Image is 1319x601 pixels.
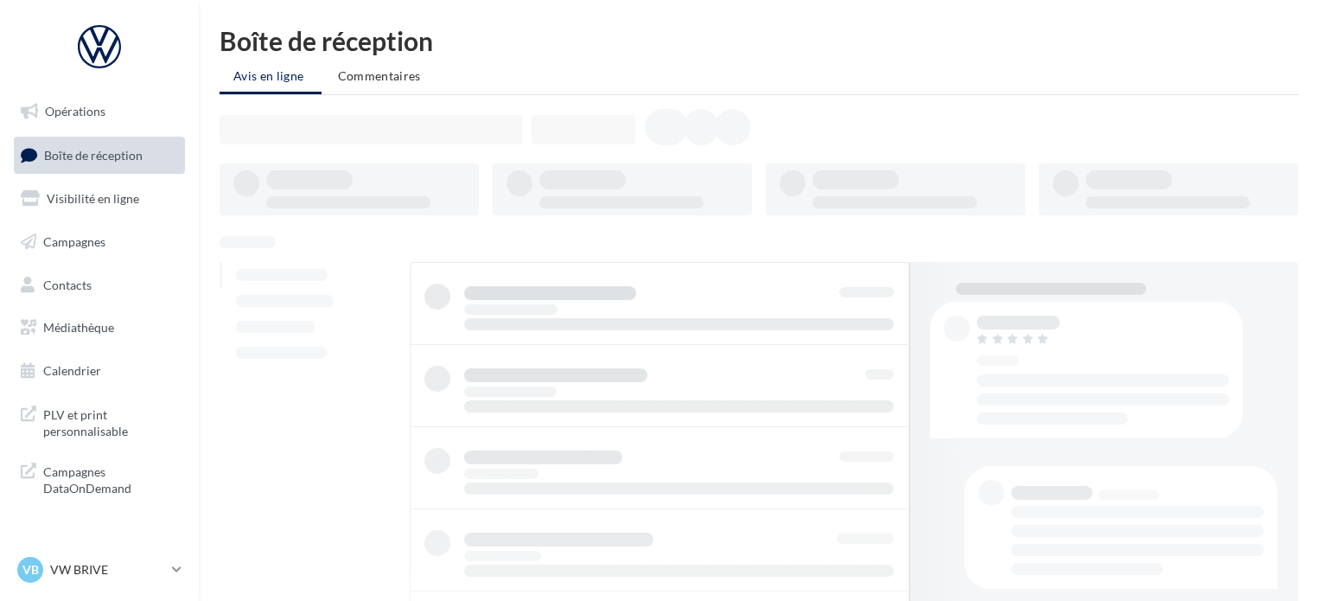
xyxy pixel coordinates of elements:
a: Visibilité en ligne [10,181,188,217]
span: Commentaires [338,68,421,83]
span: Boîte de réception [44,147,143,162]
p: VW BRIVE [50,561,165,579]
a: Contacts [10,267,188,304]
span: Calendrier [43,363,101,378]
span: Campagnes [43,234,105,249]
span: Médiathèque [43,320,114,335]
div: Boîte de réception [220,28,1298,54]
a: Campagnes [10,224,188,260]
span: Contacts [43,277,92,291]
a: Campagnes DataOnDemand [10,453,188,504]
span: Visibilité en ligne [47,191,139,206]
span: PLV et print personnalisable [43,403,178,440]
a: VB VW BRIVE [14,553,185,586]
a: Boîte de réception [10,137,188,174]
a: Médiathèque [10,310,188,346]
span: Campagnes DataOnDemand [43,460,178,497]
a: Calendrier [10,353,188,389]
a: PLV et print personnalisable [10,396,188,447]
a: Opérations [10,93,188,130]
span: Opérations [45,104,105,118]
span: VB [22,561,39,579]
